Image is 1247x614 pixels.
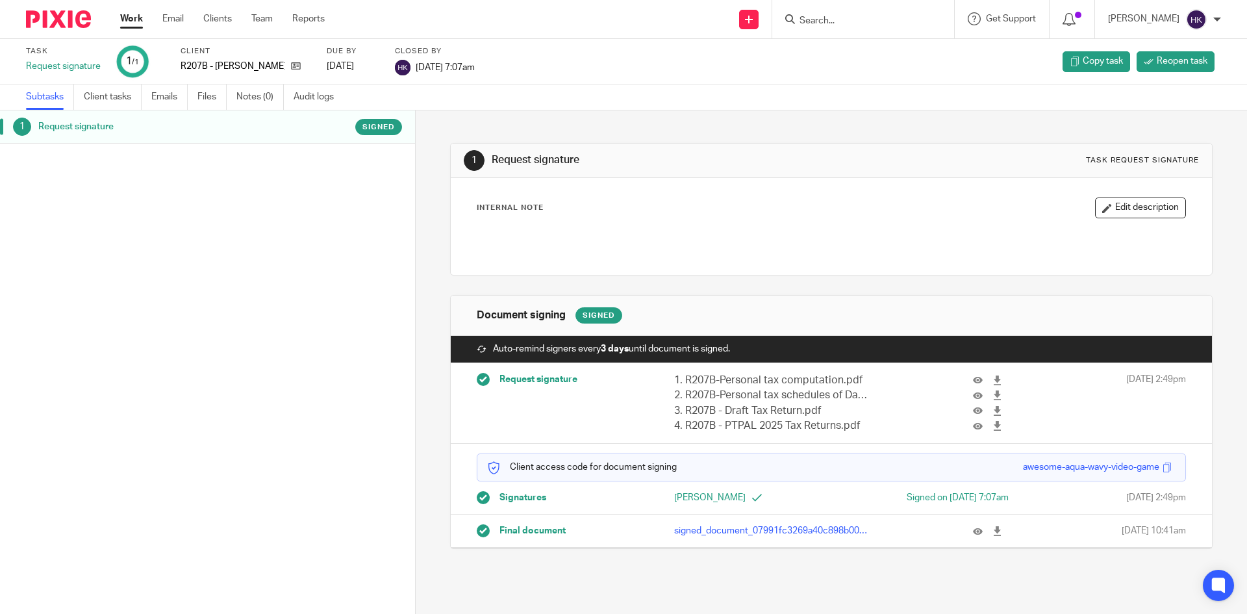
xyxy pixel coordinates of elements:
span: [DATE] 7:07am [416,62,475,71]
a: Client tasks [84,84,142,110]
p: R207B - [PERSON_NAME] [181,60,284,73]
small: /1 [132,58,139,66]
a: Notes (0) [236,84,284,110]
a: Files [197,84,227,110]
div: 1 [126,54,139,69]
span: [DATE] 10:41am [1122,524,1186,537]
img: Pixie [26,10,91,28]
h1: Document signing [477,309,566,322]
a: Emails [151,84,188,110]
h1: Request signature [38,117,281,136]
h1: Request signature [492,153,859,167]
p: signed_document_07991fc3269a40c898b005f1e1f2e015.pdf [674,524,870,537]
span: [DATE] 2:49pm [1126,373,1186,434]
p: Client access code for document signing [487,461,677,474]
span: Copy task [1083,55,1123,68]
a: Subtasks [26,84,74,110]
img: svg%3E [1186,9,1207,30]
p: 4. R207B - PTPAL 2025 Tax Returns.pdf [674,418,870,433]
span: Signed [362,122,395,133]
span: Auto-remind signers every until document is signed. [493,342,730,355]
p: [PERSON_NAME] [674,491,831,504]
div: Signed on [DATE] 7:07am [851,491,1009,504]
a: Copy task [1063,51,1130,72]
p: [PERSON_NAME] [1108,12,1179,25]
span: Signatures [499,491,546,504]
label: Client [181,46,310,57]
div: [DATE] [327,60,379,73]
div: 1 [13,118,31,136]
div: Task request signature [1086,155,1199,166]
a: Work [120,12,143,25]
label: Closed by [395,46,475,57]
span: [DATE] 2:49pm [1126,491,1186,504]
div: Request signature [26,60,101,73]
div: awesome-aqua-wavy-video-game [1023,461,1159,474]
a: Email [162,12,184,25]
p: 3. R207B - Draft Tax Return.pdf [674,403,870,418]
a: Team [251,12,273,25]
span: Reopen task [1157,55,1207,68]
a: Clients [203,12,232,25]
img: svg%3E [395,60,410,75]
a: Reports [292,12,325,25]
button: Edit description [1095,198,1186,218]
span: Final document [499,524,566,537]
span: Get Support [986,14,1036,23]
p: 1. R207B-Personal tax computation.pdf [674,373,870,388]
input: Search [798,16,915,27]
label: Task [26,46,101,57]
span: Request signature [499,373,577,386]
p: 2. R207B-Personal tax schedules of Data.pdf [674,388,870,403]
div: 1 [464,150,485,171]
p: Internal Note [477,203,544,213]
label: Due by [327,46,379,57]
div: Signed [575,307,622,324]
strong: 3 days [601,344,629,353]
a: Audit logs [294,84,344,110]
a: Reopen task [1137,51,1215,72]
